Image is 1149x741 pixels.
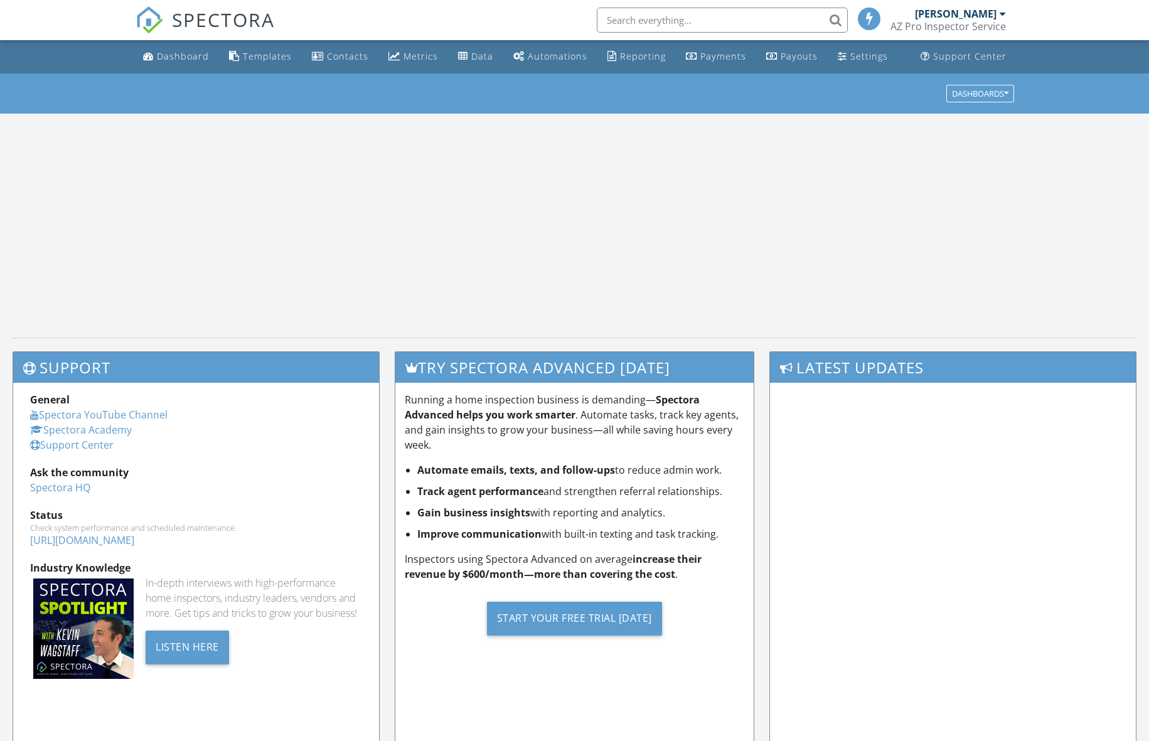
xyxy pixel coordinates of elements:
[30,393,70,407] strong: General
[761,45,823,68] a: Payouts
[30,438,114,452] a: Support Center
[405,393,700,422] strong: Spectora Advanced helps you work smarter
[933,50,1007,62] div: Support Center
[620,50,666,62] div: Reporting
[602,45,671,68] a: Reporting
[405,392,744,452] p: Running a home inspection business is demanding— . Automate tasks, track key agents, and gain ins...
[224,45,297,68] a: Templates
[681,45,751,68] a: Payments
[916,45,1012,68] a: Support Center
[770,352,1136,383] h3: Latest Updates
[417,484,744,499] li: and strengthen referral relationships.
[417,462,744,477] li: to reduce admin work.
[30,481,90,494] a: Spectora HQ
[30,508,362,523] div: Status
[13,352,379,383] h3: Support
[700,50,746,62] div: Payments
[471,50,493,62] div: Data
[30,408,168,422] a: Spectora YouTube Channel
[417,484,543,498] strong: Track agent performance
[136,6,163,34] img: The Best Home Inspection Software - Spectora
[405,592,744,645] a: Start Your Free Trial [DATE]
[395,352,754,383] h3: Try spectora advanced [DATE]
[383,45,443,68] a: Metrics
[146,575,362,621] div: In-depth interviews with high-performance home inspectors, industry leaders, vendors and more. Ge...
[243,50,292,62] div: Templates
[417,506,530,520] strong: Gain business insights
[952,89,1008,98] div: Dashboards
[850,50,888,62] div: Settings
[405,552,702,581] strong: increase their revenue by $600/month—more than covering the cost
[33,578,134,679] img: Spectoraspolightmain
[157,50,209,62] div: Dashboard
[146,631,229,664] div: Listen Here
[528,50,587,62] div: Automations
[915,8,997,20] div: [PERSON_NAME]
[781,50,818,62] div: Payouts
[833,45,893,68] a: Settings
[417,463,615,477] strong: Automate emails, texts, and follow-ups
[136,17,275,43] a: SPECTORA
[417,527,542,541] strong: Improve communication
[597,8,848,33] input: Search everything...
[403,50,438,62] div: Metrics
[327,50,368,62] div: Contacts
[417,526,744,541] li: with built-in texting and task tracking.
[417,505,744,520] li: with reporting and analytics.
[172,6,275,33] span: SPECTORA
[946,85,1014,102] button: Dashboards
[307,45,373,68] a: Contacts
[405,552,744,582] p: Inspectors using Spectora Advanced on average .
[508,45,592,68] a: Automations (Basic)
[30,523,362,533] div: Check system performance and scheduled maintenance.
[30,465,362,480] div: Ask the community
[890,20,1006,33] div: AZ Pro Inspector Service
[487,602,662,636] div: Start Your Free Trial [DATE]
[453,45,498,68] a: Data
[146,639,229,653] a: Listen Here
[30,423,132,437] a: Spectora Academy
[138,45,214,68] a: Dashboard
[30,560,362,575] div: Industry Knowledge
[30,533,134,547] a: [URL][DOMAIN_NAME]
